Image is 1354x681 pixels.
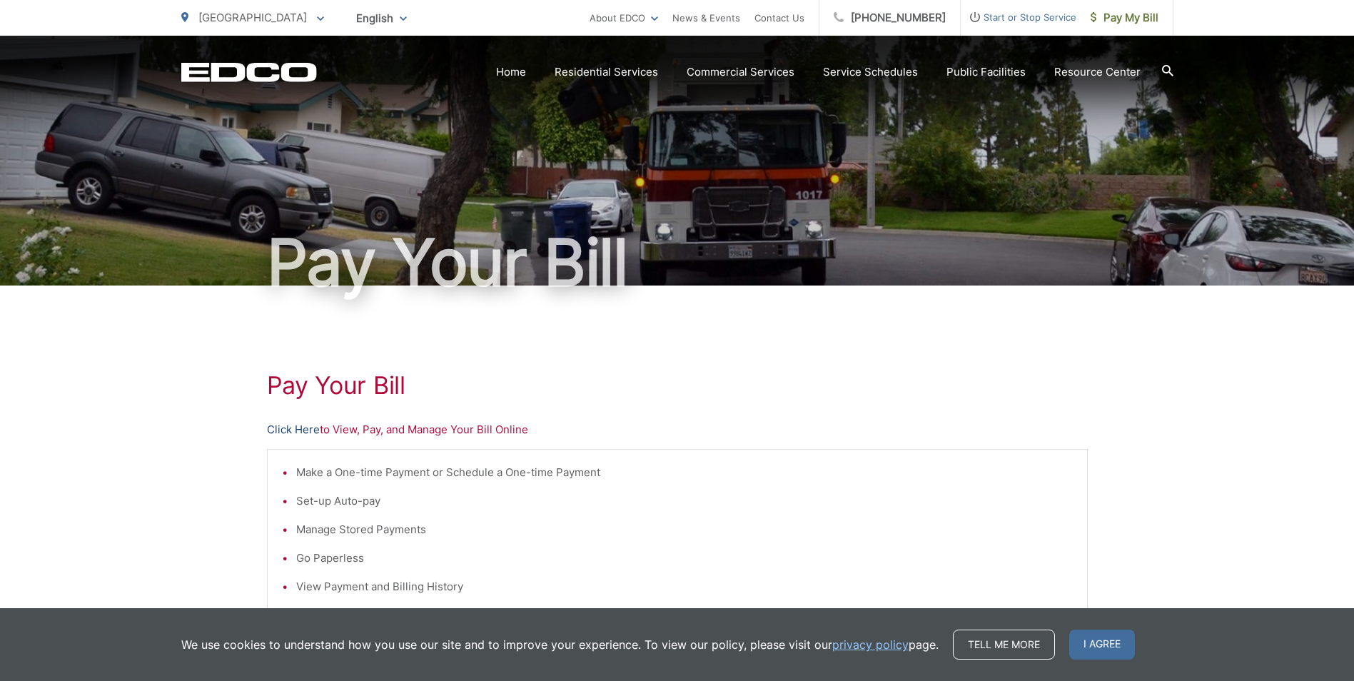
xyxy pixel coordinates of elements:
[296,521,1073,538] li: Manage Stored Payments
[267,421,320,438] a: Click Here
[687,64,794,81] a: Commercial Services
[832,636,909,653] a: privacy policy
[823,64,918,81] a: Service Schedules
[267,421,1088,438] p: to View, Pay, and Manage Your Bill Online
[267,371,1088,400] h1: Pay Your Bill
[296,493,1073,510] li: Set-up Auto-pay
[181,227,1173,298] h1: Pay Your Bill
[181,636,939,653] p: We use cookies to understand how you use our site and to improve your experience. To view our pol...
[1091,9,1158,26] span: Pay My Bill
[590,9,658,26] a: About EDCO
[296,550,1073,567] li: Go Paperless
[953,630,1055,660] a: Tell me more
[345,6,418,31] span: English
[296,464,1073,481] li: Make a One-time Payment or Schedule a One-time Payment
[181,62,317,82] a: EDCD logo. Return to the homepage.
[555,64,658,81] a: Residential Services
[198,11,307,24] span: [GEOGRAPHIC_DATA]
[1054,64,1141,81] a: Resource Center
[672,9,740,26] a: News & Events
[296,578,1073,595] li: View Payment and Billing History
[496,64,526,81] a: Home
[754,9,804,26] a: Contact Us
[1069,630,1135,660] span: I agree
[946,64,1026,81] a: Public Facilities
